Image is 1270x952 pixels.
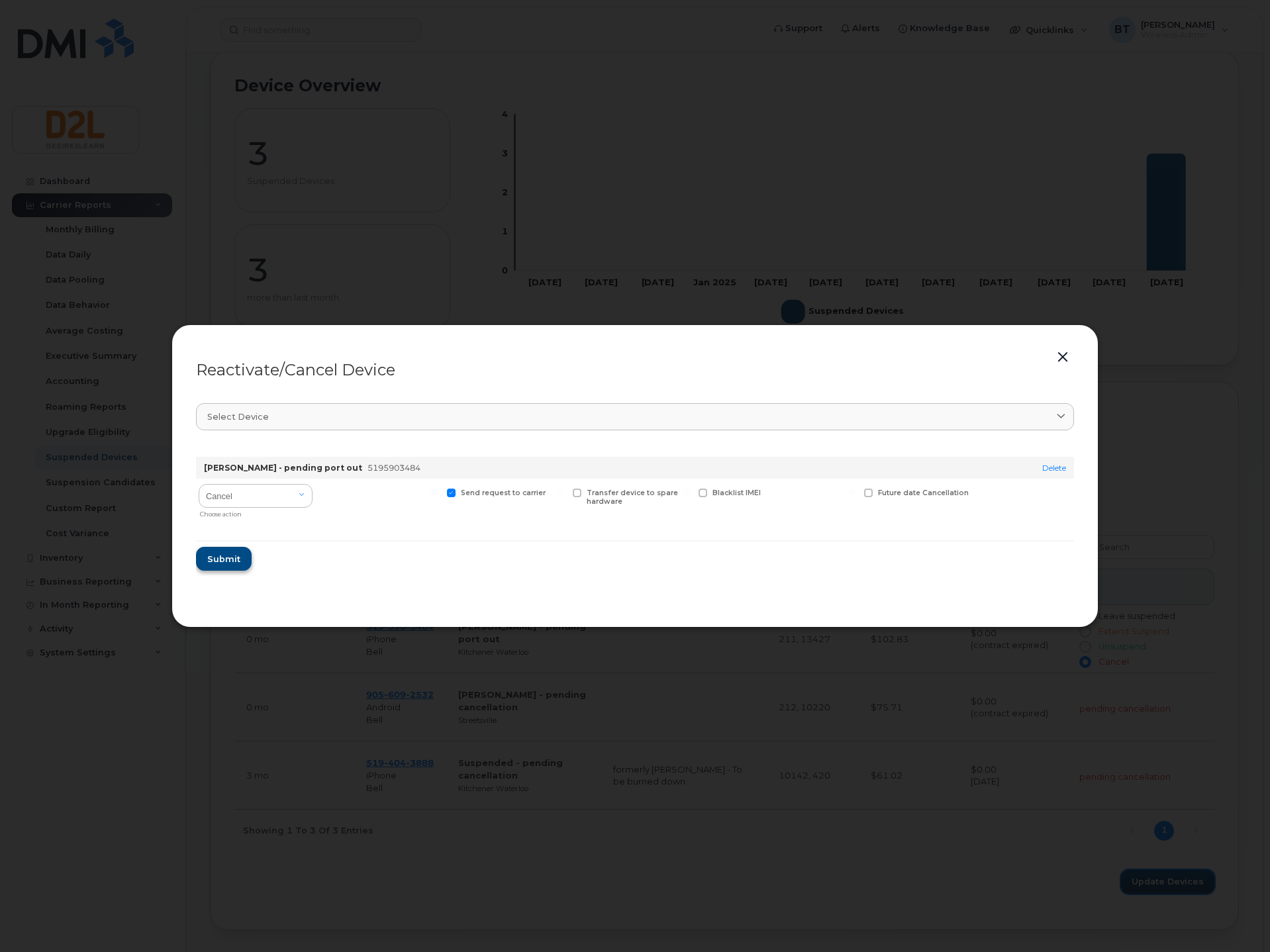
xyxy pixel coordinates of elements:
[207,553,240,565] span: Submit
[367,463,420,473] span: 5195903484
[204,463,362,473] strong: [PERSON_NAME] - pending port out
[196,362,1074,378] div: Reactivate/Cancel Device
[712,489,761,497] span: Blacklist IMEI
[587,489,678,506] span: Transfer device to spare hardware
[196,403,1074,430] a: Select device
[207,410,269,423] span: Select device
[683,489,689,495] input: Blacklist IMEI
[196,547,252,571] button: Submit
[200,505,313,519] div: Choose action
[848,489,855,495] input: Future date Cancellation
[1042,463,1066,473] a: Delete
[557,489,563,495] input: Transfer device to spare hardware
[431,489,438,495] input: Send request to carrier
[878,489,969,497] span: Future date Cancellation
[461,489,546,497] span: Send request to carrier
